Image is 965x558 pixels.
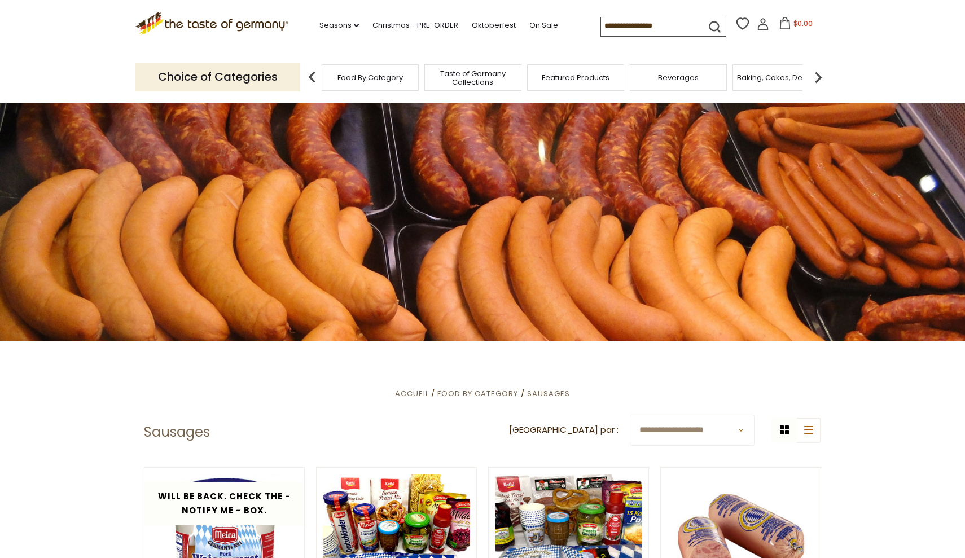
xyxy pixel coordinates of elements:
[542,73,609,82] a: Featured Products
[529,19,558,32] a: On Sale
[135,63,300,91] p: Choice of Categories
[807,66,830,89] img: next arrow
[144,424,210,441] h1: Sausages
[395,388,429,399] a: Accueil
[372,19,458,32] a: Christmas - PRE-ORDER
[301,66,323,89] img: previous arrow
[658,73,699,82] a: Beverages
[737,73,824,82] a: Baking, Cakes, Desserts
[793,19,813,28] span: $0.00
[771,17,819,34] button: $0.00
[319,19,359,32] a: Seasons
[428,69,518,86] a: Taste of Germany Collections
[509,423,619,437] label: [GEOGRAPHIC_DATA] par :
[337,73,403,82] a: Food By Category
[527,388,570,399] a: Sausages
[437,388,518,399] a: Food By Category
[472,19,516,32] a: Oktoberfest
